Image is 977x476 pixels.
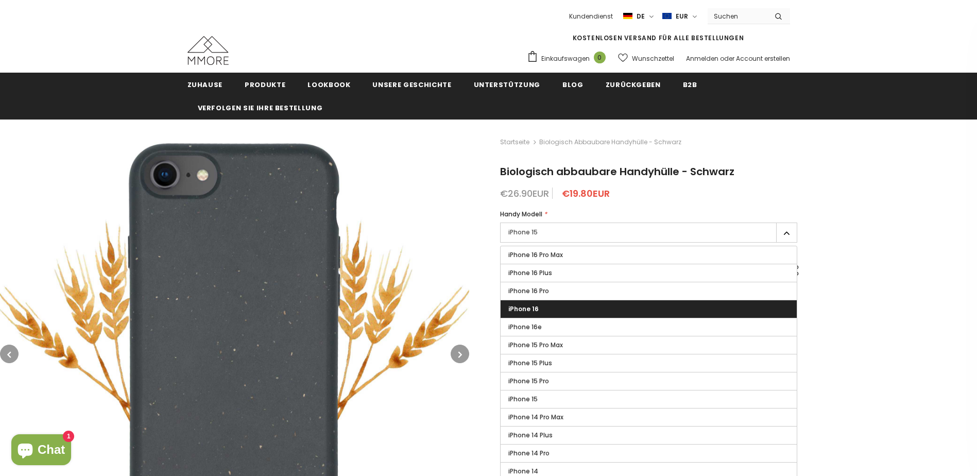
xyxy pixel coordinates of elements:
[508,431,553,439] span: iPhone 14 Plus
[198,96,323,119] a: Verfolgen Sie Ihre Bestellung
[686,54,718,63] a: Anmelden
[245,80,285,90] span: Produkte
[474,73,540,96] a: Unterstützung
[245,73,285,96] a: Produkte
[500,210,542,218] span: Handy Modell
[8,434,74,468] inbox-online-store-chat: Onlineshop-Chat von Shopify
[508,395,538,403] span: iPhone 15
[307,80,350,90] span: Lookbook
[623,12,632,21] img: i-lang-2.png
[500,136,529,148] a: Startseite
[187,73,223,96] a: Zuhause
[372,73,451,96] a: Unsere Geschichte
[508,449,550,457] span: iPhone 14 Pro
[562,73,584,96] a: Blog
[632,54,674,64] span: Wunschzettel
[500,164,734,179] span: Biologisch abbaubare Handyhülle - Schwarz
[508,322,542,331] span: iPhone 16e
[562,187,610,200] span: €19.80EUR
[637,11,645,22] span: de
[573,33,744,42] span: KOSTENLOSEN VERSAND FÜR ALLE BESTELLUNGEN
[372,80,451,90] span: Unsere Geschichte
[307,73,350,96] a: Lookbook
[508,268,552,277] span: iPhone 16 Plus
[474,80,540,90] span: Unterstützung
[683,80,697,90] span: B2B
[539,136,681,148] span: Biologisch abbaubare Handyhülle - Schwarz
[527,50,611,66] a: Einkaufswagen 0
[500,223,798,243] label: iPhone 15
[618,49,674,67] a: Wunschzettel
[187,36,229,65] img: MMORE Cases
[569,12,613,21] span: Kundendienst
[594,52,606,63] span: 0
[562,80,584,90] span: Blog
[508,413,563,421] span: iPhone 14 Pro Max
[708,9,767,24] input: Search Site
[606,80,661,90] span: Zurückgeben
[508,304,539,313] span: iPhone 16
[508,377,549,385] span: iPhone 15 Pro
[508,286,549,295] span: iPhone 16 Pro
[541,54,590,64] span: Einkaufswagen
[508,341,563,349] span: iPhone 15 Pro Max
[508,467,538,475] span: iPhone 14
[198,103,323,113] span: Verfolgen Sie Ihre Bestellung
[508,359,552,367] span: iPhone 15 Plus
[683,73,697,96] a: B2B
[736,54,790,63] a: Account erstellen
[187,80,223,90] span: Zuhause
[676,11,688,22] span: EUR
[720,54,734,63] span: oder
[508,250,563,259] span: iPhone 16 Pro Max
[606,73,661,96] a: Zurückgeben
[500,187,549,200] span: €26.90EUR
